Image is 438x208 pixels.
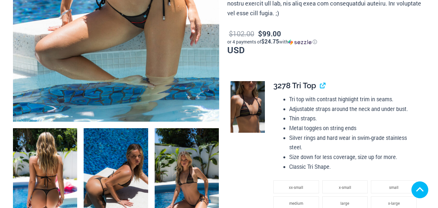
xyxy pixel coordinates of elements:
[339,185,351,190] span: x-small
[227,39,425,45] div: or 4 payments of with
[227,39,425,45] div: or 4 payments of$24.75withSezzle Click to learn more about Sezzle
[289,201,303,206] span: medium
[229,29,233,38] span: $
[258,29,262,38] span: $
[289,133,420,152] li: Silver rings and hard wear in swim-grade stainless steel.
[229,29,254,38] bdi: 102.00
[289,114,420,123] li: Thin straps.
[389,185,398,190] span: small
[322,180,368,193] li: x-small
[289,185,303,190] span: xx-small
[261,38,279,45] span: $24.75
[231,81,265,133] img: Sonic Rush Black Neon 3278 Tri Top
[273,180,319,193] li: xx-small
[371,180,417,193] li: small
[273,81,316,90] span: 3278 Tri Top
[227,28,425,55] p: USD
[288,39,312,45] img: Sezzle
[289,123,420,133] li: Metal toggles on string ends
[289,152,420,162] li: Size down for less coverage, size up for more.
[340,201,349,206] span: large
[289,94,420,104] li: Tri top with contrast highlight trim in seams.
[388,201,400,206] span: x-large
[258,29,281,38] bdi: 99.00
[289,162,420,172] li: Classic Tri Shape.
[289,104,420,114] li: Adjustable straps around the neck and under bust.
